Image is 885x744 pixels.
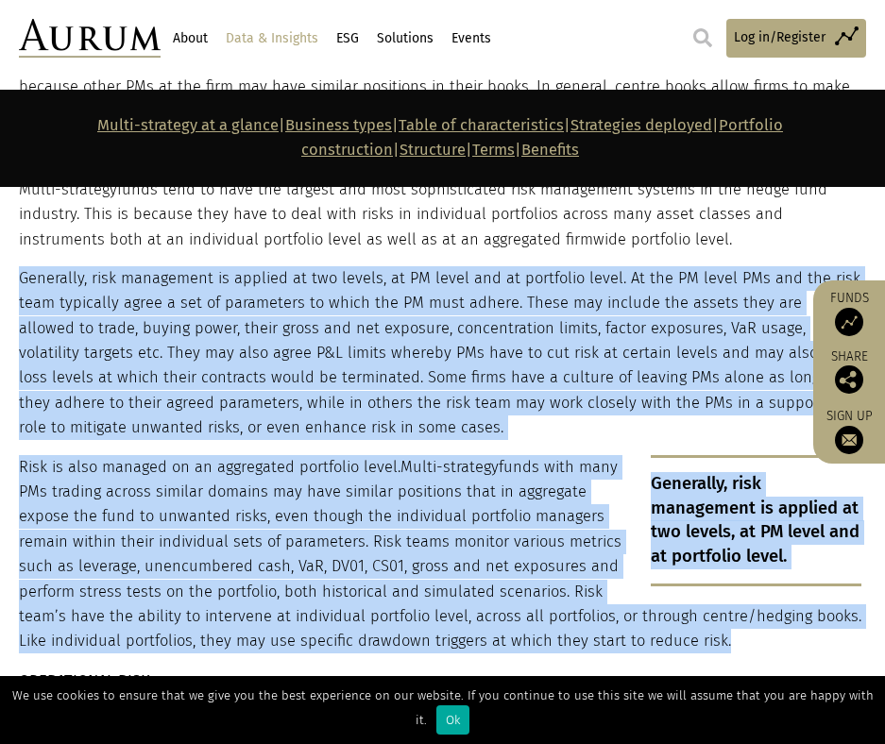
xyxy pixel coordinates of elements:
p: funds tend to have the largest and most sophisticated risk management systems in the hedge fund i... [19,178,861,252]
a: Benefits [521,141,579,159]
p: Generally, risk management is applied at two levels, at PM level and at portfolio level. [651,455,861,587]
img: Sign up to our newsletter [835,426,863,454]
strong: OPERATIONAL RISK [19,671,150,689]
strong: | | | | | | [97,116,783,159]
p: Risk is also managed on an aggregated portfolio level. funds with many PMs trading across similar... [19,455,861,654]
a: Events [449,23,493,55]
a: ESG [333,23,361,55]
a: Funds [823,290,876,336]
a: Solutions [374,23,435,55]
a: Strategies deployed [570,116,712,134]
div: Share [823,350,876,394]
a: About [170,23,210,55]
img: Access Funds [835,308,863,336]
span: Log in/Register [734,27,825,48]
p: Generally, risk management is applied at two levels, at PM level and at portfolio level. At the P... [19,266,861,441]
img: Share this post [835,365,863,394]
div: Ok [436,705,469,735]
span: Multi-strategy [400,458,499,476]
a: Log in/Register [726,19,866,58]
a: Structure [400,141,466,159]
a: Data & Insights [223,23,320,55]
a: Table of characteristics [399,116,564,134]
strong: | [515,141,521,159]
a: Terms [472,141,515,159]
span: Multi-strategy [19,180,117,198]
a: Business types [285,116,392,134]
a: Sign up [823,408,876,454]
a: Multi-strategy at a glance [97,116,279,134]
img: Aurum [19,19,161,58]
img: search.svg [693,28,712,47]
